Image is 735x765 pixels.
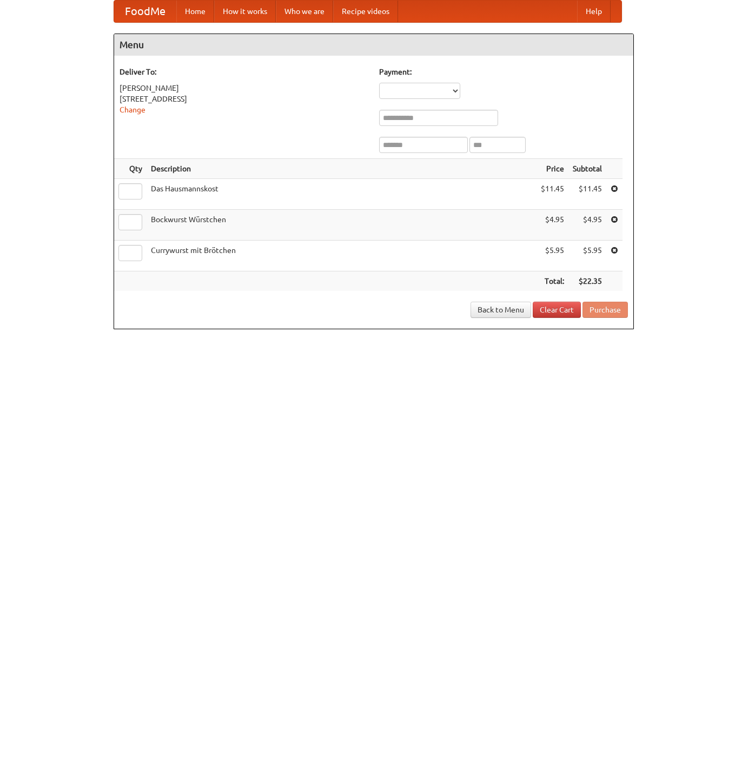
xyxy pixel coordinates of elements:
[120,83,368,94] div: [PERSON_NAME]
[120,66,368,77] h5: Deliver To:
[471,302,531,318] a: Back to Menu
[114,159,147,179] th: Qty
[114,34,633,56] h4: Menu
[214,1,276,22] a: How it works
[176,1,214,22] a: Home
[147,179,537,210] td: Das Hausmannskost
[568,179,606,210] td: $11.45
[333,1,398,22] a: Recipe videos
[568,241,606,271] td: $5.95
[537,159,568,179] th: Price
[379,66,628,77] h5: Payment:
[537,271,568,291] th: Total:
[120,94,368,104] div: [STREET_ADDRESS]
[537,241,568,271] td: $5.95
[568,159,606,179] th: Subtotal
[537,210,568,241] td: $4.95
[147,210,537,241] td: Bockwurst Würstchen
[120,105,145,114] a: Change
[582,302,628,318] button: Purchase
[276,1,333,22] a: Who we are
[147,159,537,179] th: Description
[568,210,606,241] td: $4.95
[147,241,537,271] td: Currywurst mit Brötchen
[577,1,611,22] a: Help
[533,302,581,318] a: Clear Cart
[537,179,568,210] td: $11.45
[568,271,606,291] th: $22.35
[114,1,176,22] a: FoodMe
